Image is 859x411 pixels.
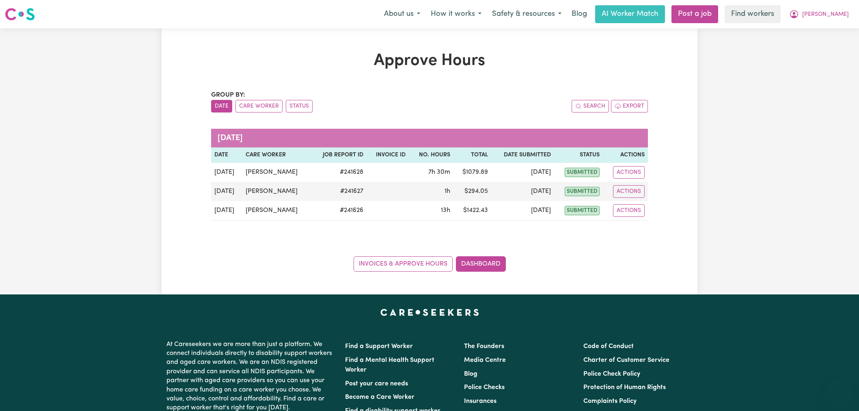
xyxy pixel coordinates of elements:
[565,168,600,177] span: submitted
[235,100,283,112] button: sort invoices by care worker
[603,147,648,163] th: Actions
[802,10,849,19] span: [PERSON_NAME]
[242,163,311,182] td: [PERSON_NAME]
[211,182,242,201] td: [DATE]
[784,6,854,23] button: My Account
[211,100,232,112] button: sort invoices by date
[491,163,554,182] td: [DATE]
[211,201,242,221] td: [DATE]
[211,163,242,182] td: [DATE]
[380,309,479,316] a: Careseekers home page
[565,206,600,215] span: submitted
[242,201,311,221] td: [PERSON_NAME]
[491,182,554,201] td: [DATE]
[5,5,35,24] a: Careseekers logo
[345,357,434,373] a: Find a Mental Health Support Worker
[379,6,425,23] button: About us
[211,51,648,71] h1: Approve Hours
[354,256,453,272] a: Invoices & Approve Hours
[572,100,609,112] button: Search
[453,147,491,163] th: Total
[583,357,669,363] a: Charter of Customer Service
[345,343,413,350] a: Find a Support Worker
[425,6,487,23] button: How it works
[725,5,781,23] a: Find workers
[441,207,450,214] span: 13 hours
[583,371,640,377] a: Police Check Policy
[428,169,450,175] span: 7 hours 30 minutes
[464,371,477,377] a: Blog
[456,256,506,272] a: Dashboard
[453,201,491,221] td: $ 1422.43
[613,204,645,217] button: Actions
[453,182,491,201] td: $ 294.05
[565,187,600,196] span: submitted
[345,381,408,387] a: Post your care needs
[464,384,505,391] a: Police Checks
[409,147,453,163] th: No. Hours
[464,343,504,350] a: The Founders
[464,357,506,363] a: Media Centre
[464,398,496,405] a: Insurances
[583,398,637,405] a: Complaints Policy
[583,343,634,350] a: Code of Conduct
[583,384,666,391] a: Protection of Human Rights
[491,201,554,221] td: [DATE]
[345,394,414,400] a: Become a Care Worker
[827,379,853,405] iframe: Button to launch messaging window
[211,92,245,98] span: Group by:
[242,182,311,201] td: [PERSON_NAME]
[611,100,648,112] button: Export
[311,147,367,163] th: Job Report ID
[613,166,645,179] button: Actions
[487,6,567,23] button: Safety & resources
[311,182,367,201] td: # 241627
[445,188,450,195] span: 1 hour
[211,147,242,163] th: Date
[211,129,648,147] caption: [DATE]
[286,100,313,112] button: sort invoices by paid status
[491,147,554,163] th: Date Submitted
[242,147,311,163] th: Care worker
[671,5,718,23] a: Post a job
[367,147,409,163] th: Invoice ID
[567,5,592,23] a: Blog
[311,163,367,182] td: # 241628
[554,147,603,163] th: Status
[453,163,491,182] td: $ 1079.89
[595,5,665,23] a: AI Worker Match
[311,201,367,221] td: # 241626
[5,7,35,22] img: Careseekers logo
[613,185,645,198] button: Actions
